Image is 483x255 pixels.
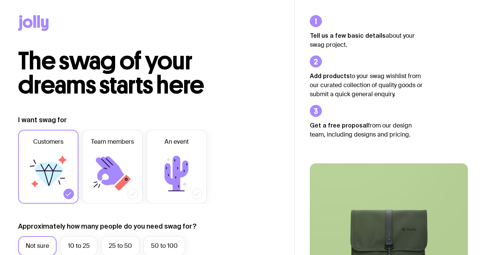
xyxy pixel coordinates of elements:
[310,31,423,49] p: about your swag project.
[310,121,423,139] p: from our design team, including designs and pricing.
[33,137,63,146] span: Customers
[310,32,386,39] strong: Tell us a few basic details
[165,137,189,146] span: An event
[18,46,204,100] span: The swag of your dreams starts here
[18,222,197,231] label: Approximately how many people do you need swag for?
[91,137,134,146] span: Team members
[310,122,368,129] strong: Get a free proposal
[310,71,423,99] p: to your swag wishlist from our curated collection of quality goods or submit a quick general enqu...
[310,72,350,79] strong: Add products
[18,115,67,124] label: I want swag for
